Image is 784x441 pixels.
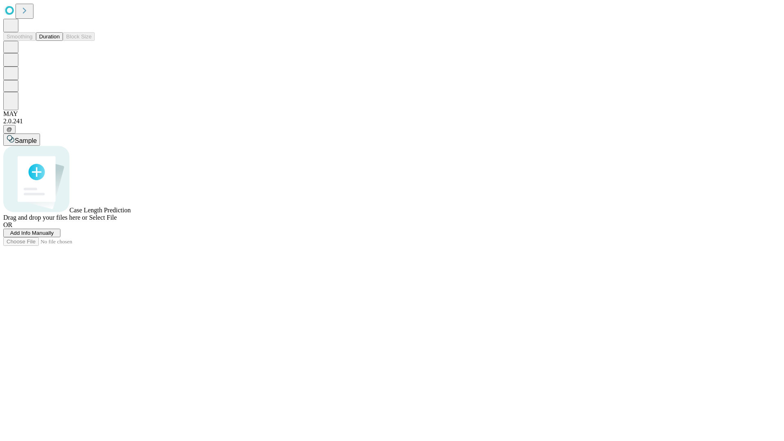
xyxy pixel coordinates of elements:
[3,110,781,118] div: MAY
[3,221,12,228] span: OR
[3,229,60,237] button: Add Info Manually
[7,126,12,132] span: @
[3,32,36,41] button: Smoothing
[69,207,131,214] span: Case Length Prediction
[3,134,40,146] button: Sample
[3,118,781,125] div: 2.0.241
[3,214,87,221] span: Drag and drop your files here or
[15,137,37,144] span: Sample
[10,230,54,236] span: Add Info Manually
[89,214,117,221] span: Select File
[36,32,63,41] button: Duration
[3,125,16,134] button: @
[63,32,95,41] button: Block Size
